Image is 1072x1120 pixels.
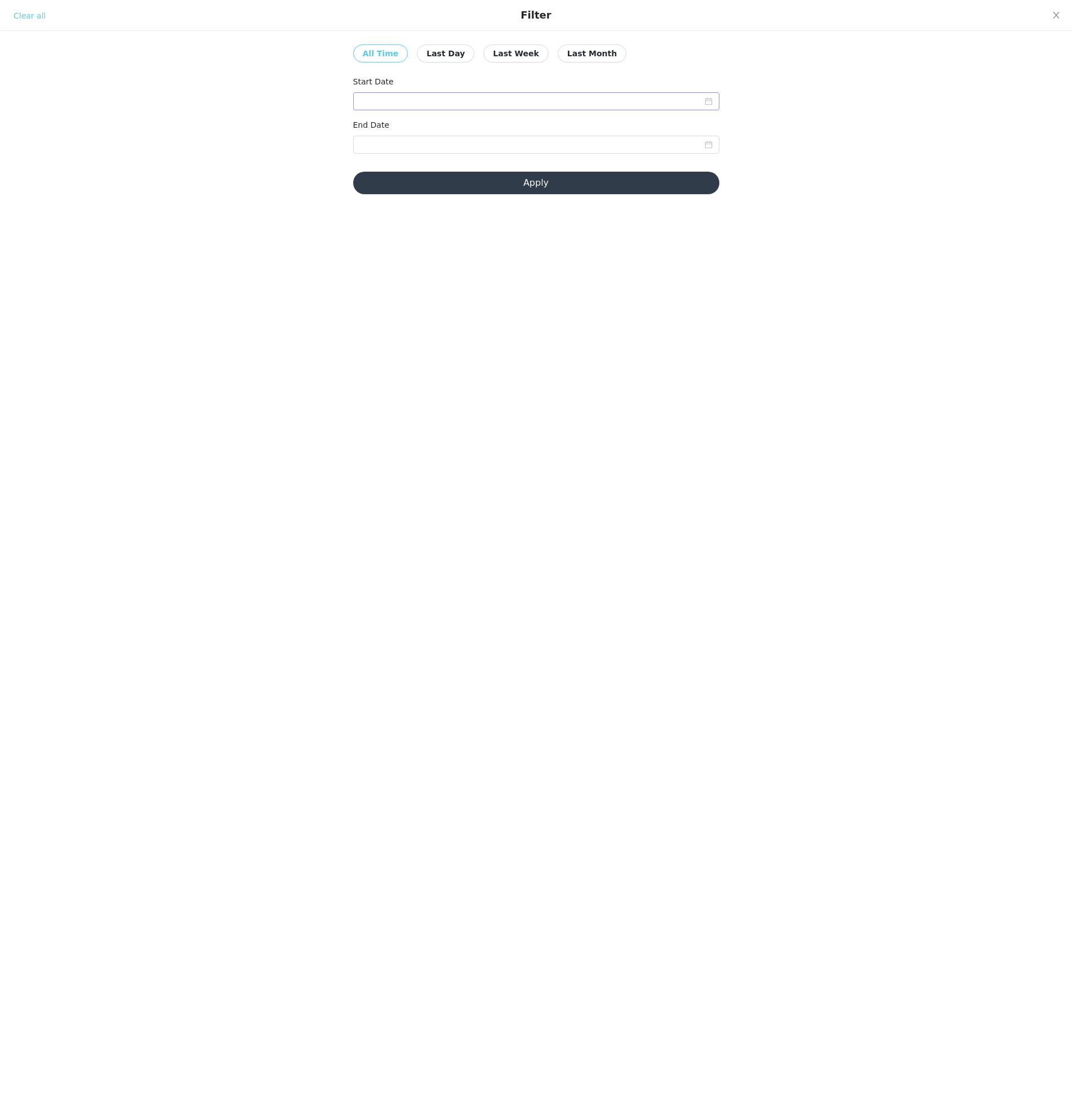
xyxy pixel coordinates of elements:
[705,141,713,149] i: icon: calendar
[417,44,474,62] button: Last Day
[353,120,390,129] label: End Date
[14,10,46,22] div: Clear all
[353,44,408,62] button: All Time
[521,9,551,21] div: Filter
[353,172,719,194] button: Apply
[1052,11,1061,20] i: icon: close
[483,44,549,62] button: Last Week
[353,77,394,86] label: Start Date
[705,97,713,105] i: icon: calendar
[558,44,626,62] button: Last Month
